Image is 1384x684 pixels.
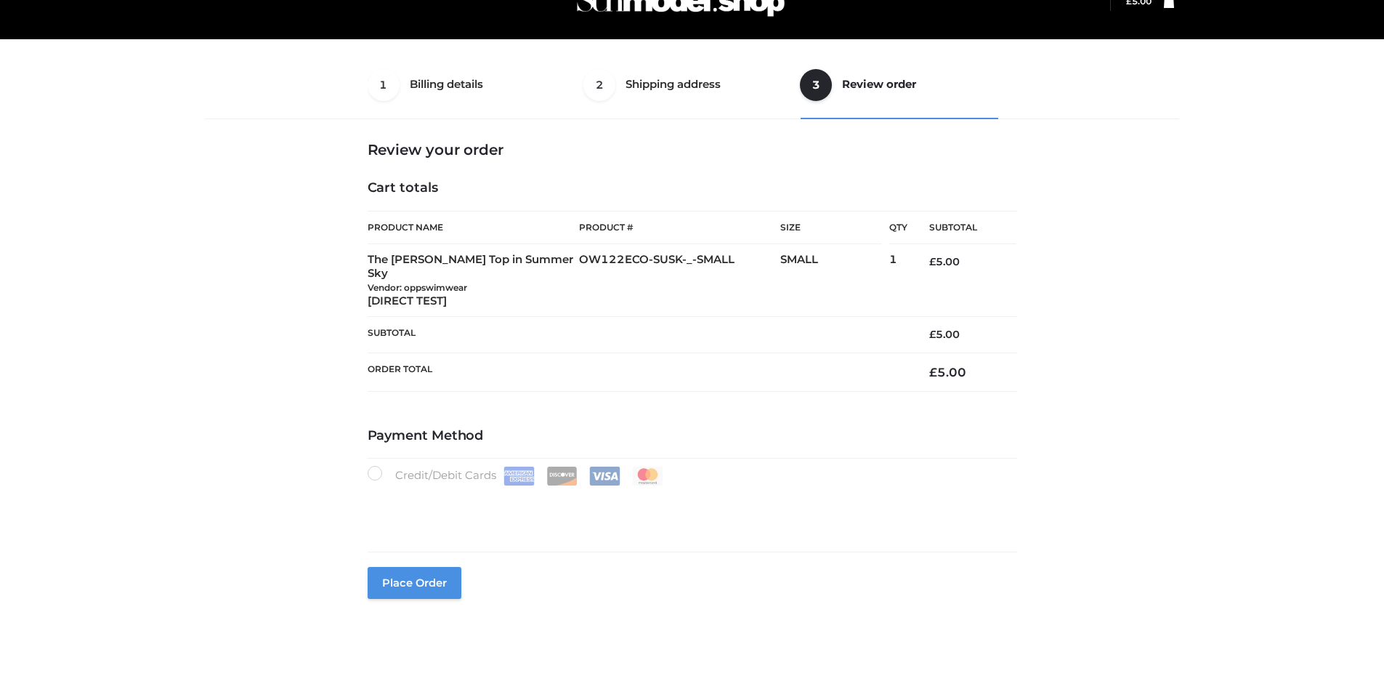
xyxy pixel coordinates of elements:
th: Order Total [368,353,908,391]
h4: Payment Method [368,428,1017,444]
th: Size [780,212,882,244]
span: £ [929,365,937,379]
th: Product Name [368,211,580,244]
th: Product # [579,211,780,244]
small: Vendor: oppswimwear [368,282,467,293]
bdi: 5.00 [929,328,960,341]
span: £ [929,255,936,268]
th: Subtotal [907,212,1016,244]
img: Mastercard [632,467,663,486]
bdi: 5.00 [929,255,960,268]
img: Visa [589,467,620,486]
img: Discover [546,467,578,486]
label: Credit/Debit Cards [368,466,665,486]
button: Place order [368,567,461,599]
span: £ [929,328,936,341]
img: Amex [503,467,535,486]
td: The [PERSON_NAME] Top in Summer Sky [DIRECT TEST] [368,244,580,317]
td: OW122ECO-SUSK-_-SMALL [579,244,780,317]
td: 1 [889,244,907,317]
td: SMALL [780,244,889,317]
th: Qty [889,211,907,244]
h3: Review your order [368,141,1017,158]
iframe: Secure payment input frame [365,483,1014,536]
bdi: 5.00 [929,365,966,379]
th: Subtotal [368,317,908,353]
h4: Cart totals [368,180,1017,196]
